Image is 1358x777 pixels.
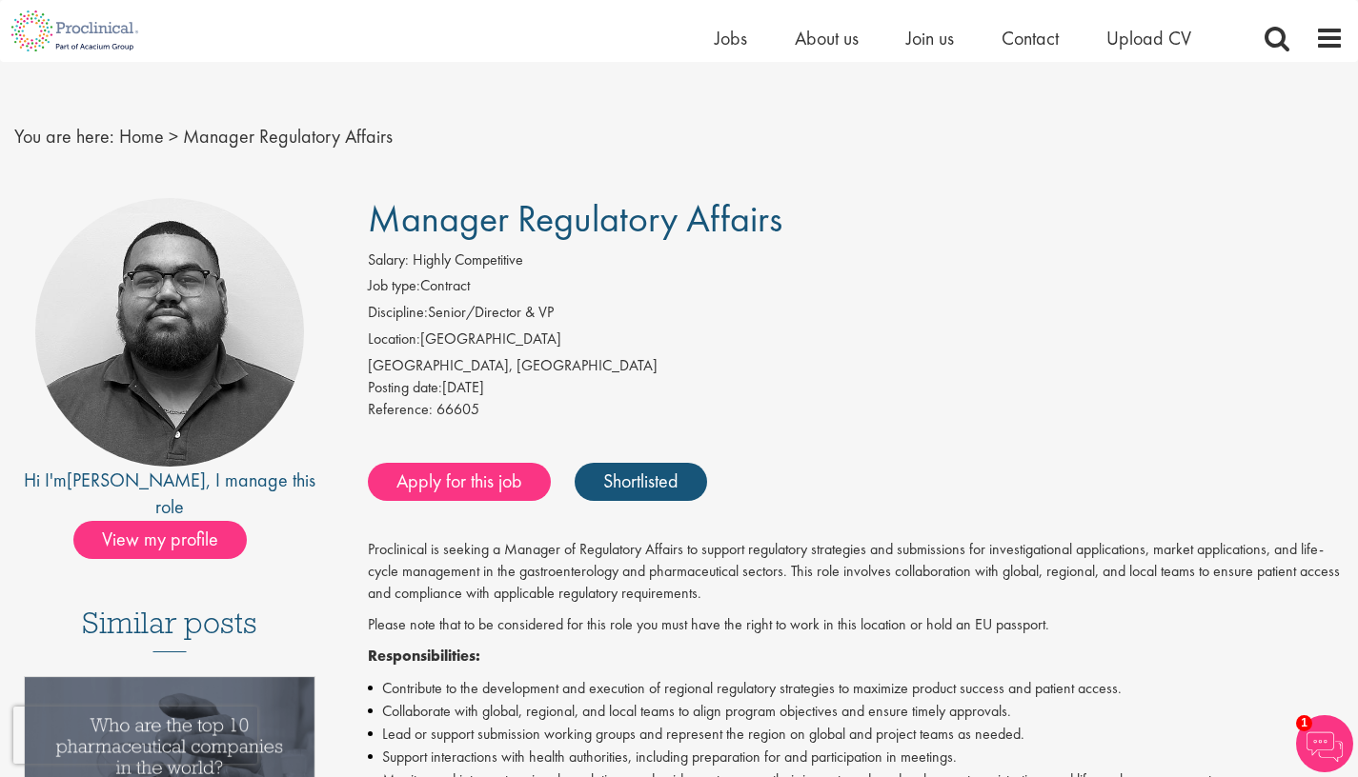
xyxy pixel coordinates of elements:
a: Join us [906,26,954,50]
a: breadcrumb link [119,124,164,149]
p: Proclinical is seeking a Manager of Regulatory Affairs to support regulatory strategies and submi... [368,539,1344,605]
a: View my profile [73,525,266,549]
label: Reference: [368,399,433,421]
a: Upload CV [1106,26,1191,50]
li: Contribute to the development and execution of regional regulatory strategies to maximize product... [368,677,1344,700]
span: Highly Competitive [413,249,523,269]
h3: Similar posts [82,607,257,652]
li: [GEOGRAPHIC_DATA] [368,329,1344,355]
label: Discipline: [368,302,428,324]
li: Lead or support submission working groups and represent the region on global and project teams as... [368,723,1344,746]
p: Please note that to be considered for this role you must have the right to work in this location ... [368,614,1344,636]
img: Chatbot [1296,715,1353,772]
a: Jobs [715,26,747,50]
a: Shortlisted [575,463,707,501]
li: Senior/Director & VP [368,302,1344,329]
li: Collaborate with global, regional, and local teams to align program objectives and ensure timely ... [368,700,1344,723]
span: You are here: [14,124,114,149]
label: Salary: [368,249,409,271]
a: Apply for this job [368,463,551,501]
span: Manager Regulatory Affairs [183,124,393,149]
strong: Responsibilities: [368,646,480,666]
a: About us [795,26,859,50]
span: > [169,124,178,149]
div: [DATE] [368,377,1344,399]
span: 1 [1296,715,1312,731]
iframe: reCAPTCHA [13,707,257,764]
li: Support interactions with health authorities, including preparation for and participation in meet... [368,746,1344,768]
label: Location: [368,329,420,350]
img: imeage of recruiter Ashley Bennett [35,198,304,467]
span: 66605 [436,399,479,419]
a: [PERSON_NAME] [67,468,206,492]
div: [GEOGRAPHIC_DATA], [GEOGRAPHIC_DATA] [368,355,1344,377]
span: Manager Regulatory Affairs [368,194,782,243]
li: Contract [368,275,1344,302]
div: Hi I'm , I manage this role [14,467,325,521]
a: Contact [1002,26,1059,50]
span: View my profile [73,521,247,559]
span: Posting date: [368,377,442,397]
label: Job type: [368,275,420,297]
